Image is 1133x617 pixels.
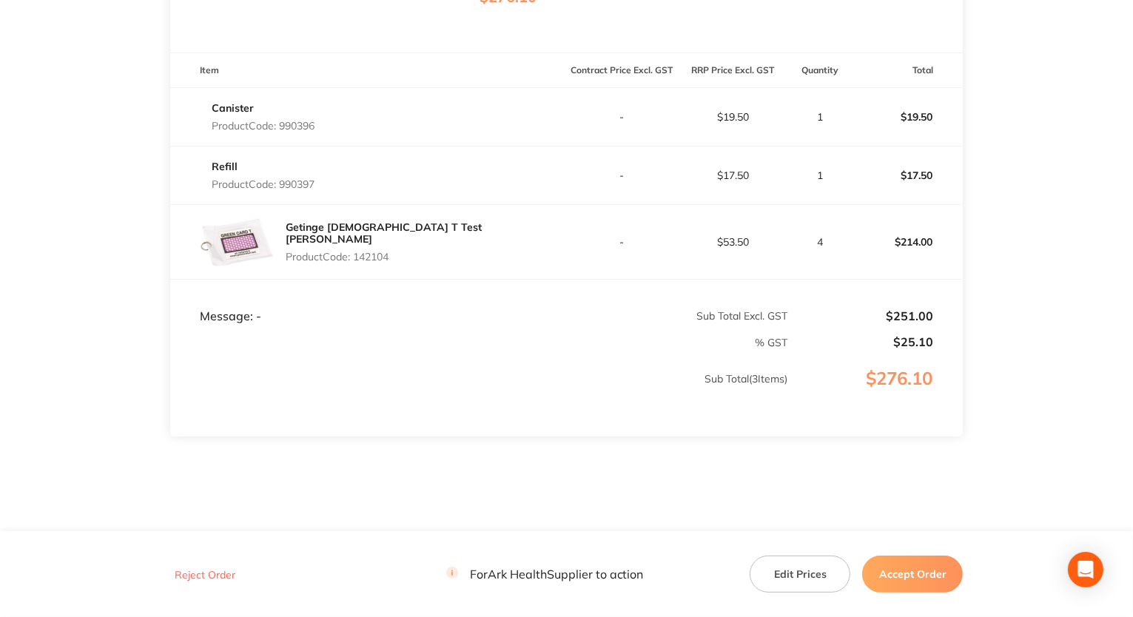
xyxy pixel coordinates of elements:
[679,111,788,123] p: $19.50
[170,53,567,88] th: Item
[212,160,238,173] a: Refill
[568,169,677,181] p: -
[212,178,315,190] p: Product Code: 990397
[568,111,677,123] p: -
[852,53,963,88] th: Total
[853,158,962,193] p: $17.50
[853,99,962,135] p: $19.50
[1068,552,1103,587] div: Open Intercom Messenger
[200,205,274,279] img: NnlocWdjMA
[212,120,315,132] p: Product Code: 990396
[567,53,678,88] th: Contract Price Excl. GST
[790,309,934,323] p: $251.00
[212,101,254,115] a: Canister
[678,53,789,88] th: RRP Price Excl. GST
[286,220,482,246] a: Getinge [DEMOGRAPHIC_DATA] T Test [PERSON_NAME]
[862,556,963,593] button: Accept Order
[790,368,963,419] p: $276.10
[790,335,934,348] p: $25.10
[790,169,852,181] p: 1
[679,236,788,248] p: $53.50
[853,224,962,260] p: $214.00
[750,556,850,593] button: Edit Prices
[679,169,788,181] p: $17.50
[789,53,853,88] th: Quantity
[170,280,567,324] td: Message: -
[790,236,852,248] p: 4
[568,236,677,248] p: -
[568,310,788,322] p: Sub Total Excl. GST
[171,373,788,414] p: Sub Total ( 3 Items)
[286,251,567,263] p: Product Code: 142104
[171,337,788,348] p: % GST
[170,568,240,581] button: Reject Order
[790,111,852,123] p: 1
[446,567,644,581] p: For Ark Health Supplier to action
